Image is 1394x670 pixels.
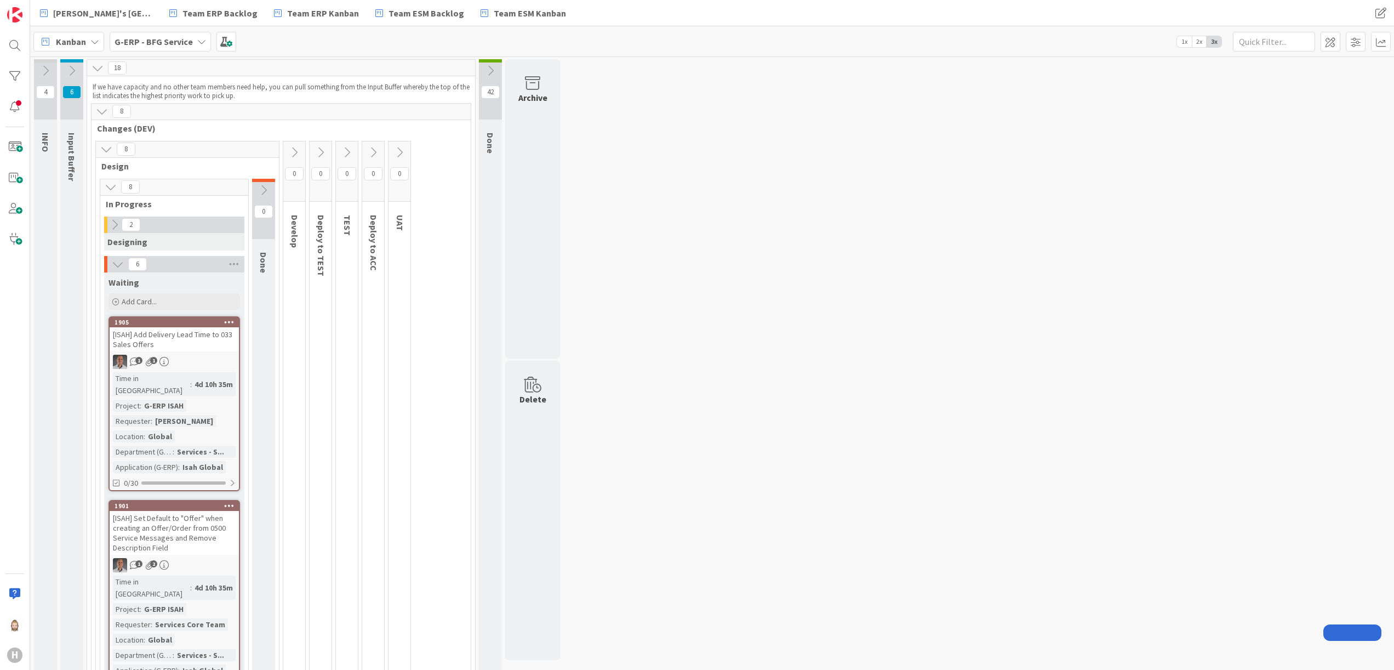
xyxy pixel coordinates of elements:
span: Add Card... [122,297,157,306]
span: [PERSON_NAME]'s [GEOGRAPHIC_DATA] [53,7,153,20]
a: 1905[ISAH] Add Delivery Lead Time to 033 Sales OffersPSTime in [GEOGRAPHIC_DATA]:4d 10h 35mProjec... [108,316,240,491]
span: Team ERP Kanban [287,7,359,20]
span: : [151,415,152,427]
div: Archive [518,91,547,104]
div: Requester [113,415,151,427]
a: [PERSON_NAME]'s [GEOGRAPHIC_DATA] [33,3,159,23]
span: : [144,430,145,442]
div: G-ERP ISAH [141,603,186,615]
div: 1901 [110,501,239,511]
span: 2 [122,218,140,231]
span: 1 [135,357,142,364]
span: 0 [390,167,409,180]
div: Department (G-ERP) [113,446,173,458]
div: 4d 10h 35m [192,582,236,594]
div: PS [110,355,239,369]
a: Team ERP Backlog [163,3,264,23]
div: Global [145,430,175,442]
span: Kanban [56,35,86,48]
span: 42 [481,86,500,99]
img: PS [113,558,127,572]
span: : [178,461,180,473]
div: 1905 [110,317,239,327]
span: UAT [395,215,405,231]
div: Global [145,634,175,646]
div: Department (G-ERP) [113,649,173,661]
span: : [144,634,145,646]
div: 4d 10h 35m [192,378,236,390]
span: : [140,400,141,412]
b: G-ERP - BFG Service [115,36,193,47]
span: Team ESM Kanban [494,7,566,20]
div: Services - S... [174,446,227,458]
a: Team ESM Backlog [369,3,471,23]
img: Visit kanbanzone.com [7,7,22,22]
img: Rv [7,617,22,632]
span: Designing [107,236,147,247]
span: : [140,603,141,615]
span: Done [485,133,496,154]
span: 8 [112,105,131,118]
span: : [173,446,174,458]
span: 0 [311,167,330,180]
div: 1901[ISAH] Set Default to "Offer" when creating an Offer/Order from 0500 Service Messages and Rem... [110,501,239,555]
div: 1905 [115,319,239,326]
span: 18 [108,61,127,75]
div: 1905[ISAH] Add Delivery Lead Time to 033 Sales Offers [110,317,239,351]
div: PS [110,558,239,572]
a: Team ESM Kanban [474,3,573,23]
span: : [190,582,192,594]
div: Application (G-ERP) [113,461,178,473]
span: Team ERP Backlog [182,7,258,20]
div: Services - S... [174,649,227,661]
span: 4 [36,86,55,99]
span: Changes (DEV) [97,123,457,134]
span: : [190,378,192,390]
div: [PERSON_NAME] [152,415,216,427]
span: 8 [117,143,135,156]
span: Done [258,252,269,273]
span: Develop [289,215,300,248]
span: 8 [121,180,140,194]
span: 0 [254,205,273,218]
span: Deploy to ACC [368,215,379,271]
span: TEST [342,215,353,236]
div: [ISAH] Set Default to "Offer" when creating an Offer/Order from 0500 Service Messages and Remove ... [110,511,239,555]
div: Location [113,430,144,442]
span: 3x [1207,36,1221,47]
div: Project [113,603,140,615]
span: : [151,618,152,631]
div: H [7,648,22,663]
span: 0 [364,167,382,180]
a: Team ERP Kanban [267,3,365,23]
div: Location [113,634,144,646]
span: Waiting [108,277,139,288]
span: Team ESM Backlog [389,7,464,20]
div: 1901 [115,502,239,510]
span: 1 [150,357,157,364]
span: INFO [40,133,51,152]
img: PS [113,355,127,369]
span: 2 [150,560,157,567]
div: [ISAH] Add Delivery Lead Time to 033 Sales Offers [110,327,239,351]
div: Time in [GEOGRAPHIC_DATA] [113,372,190,396]
div: Time in [GEOGRAPHIC_DATA] [113,576,190,600]
div: Project [113,400,140,412]
span: 1x [1177,36,1192,47]
span: 0 [338,167,356,180]
input: Quick Filter... [1233,32,1315,52]
span: 2x [1192,36,1207,47]
span: : [173,649,174,661]
div: G-ERP ISAH [141,400,186,412]
span: Deploy to TEST [316,215,327,276]
span: 0 [285,167,304,180]
span: 1 [135,560,142,567]
div: Isah Global [180,461,226,473]
span: 6 [128,258,147,271]
div: Delete [519,393,546,406]
div: Services Core Team [152,618,228,631]
span: Design [101,161,265,172]
span: 6 [62,86,81,99]
span: Input Buffer [66,133,77,181]
span: In Progress [106,198,235,209]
